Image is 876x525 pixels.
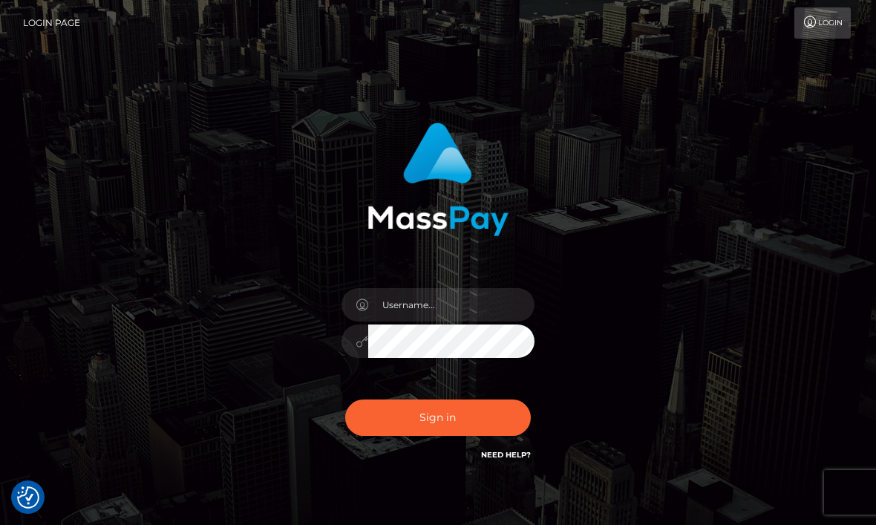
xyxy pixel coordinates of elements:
[17,486,39,509] button: Consent Preferences
[794,7,851,39] a: Login
[345,400,531,436] button: Sign in
[367,123,509,236] img: MassPay Login
[368,288,535,322] input: Username...
[17,486,39,509] img: Revisit consent button
[481,450,531,460] a: Need Help?
[23,7,80,39] a: Login Page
